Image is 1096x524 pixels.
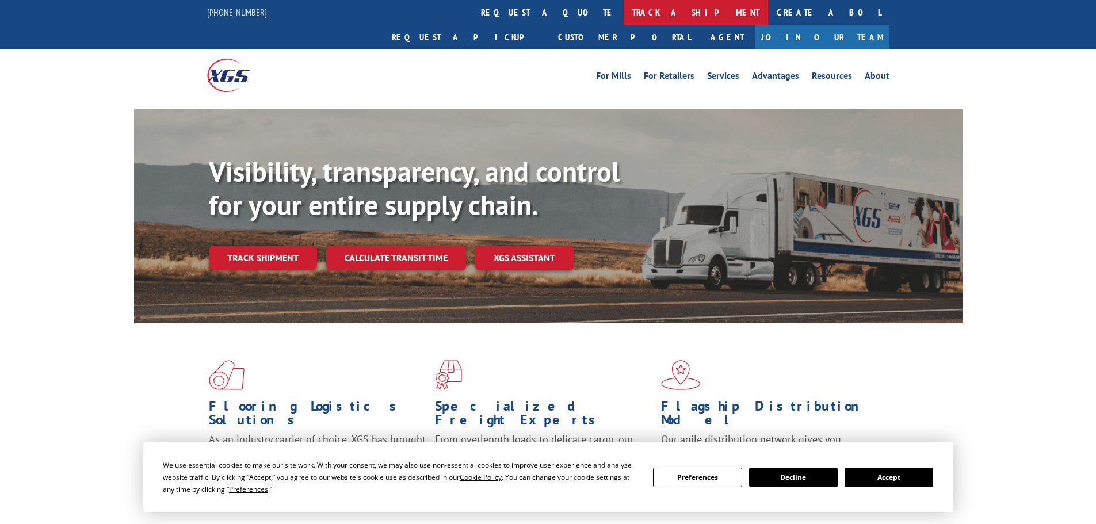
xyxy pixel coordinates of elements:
div: We use essential cookies to make our site work. With your consent, we may also use non-essential ... [163,459,639,495]
a: Agent [699,25,755,49]
a: For Mills [596,71,631,84]
p: From overlength loads to delicate cargo, our experienced staff knows the best way to move your fr... [435,433,652,484]
h1: Flagship Distribution Model [661,399,879,433]
span: Preferences [229,484,268,494]
button: Preferences [653,468,742,487]
a: Services [707,71,739,84]
a: Track shipment [209,246,317,270]
img: xgs-icon-total-supply-chain-intelligence-red [209,360,245,390]
a: Customer Portal [549,25,699,49]
a: Advantages [752,71,799,84]
h1: Specialized Freight Experts [435,399,652,433]
span: As an industry carrier of choice, XGS has brought innovation and dedication to flooring logistics... [209,433,426,473]
button: Decline [749,468,838,487]
a: Calculate transit time [326,246,466,270]
a: Join Our Team [755,25,889,49]
a: For Retailers [644,71,694,84]
a: [PHONE_NUMBER] [207,6,267,18]
img: xgs-icon-focused-on-flooring-red [435,360,462,390]
button: Accept [845,468,933,487]
h1: Flooring Logistics Solutions [209,399,426,433]
div: Cookie Consent Prompt [143,442,953,512]
a: Resources [812,71,852,84]
a: Request a pickup [383,25,549,49]
a: About [865,71,889,84]
a: XGS ASSISTANT [475,246,574,270]
span: Cookie Policy [460,472,502,482]
img: xgs-icon-flagship-distribution-model-red [661,360,701,390]
span: Our agile distribution network gives you nationwide inventory management on demand. [661,433,873,460]
b: Visibility, transparency, and control for your entire supply chain. [209,154,620,223]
